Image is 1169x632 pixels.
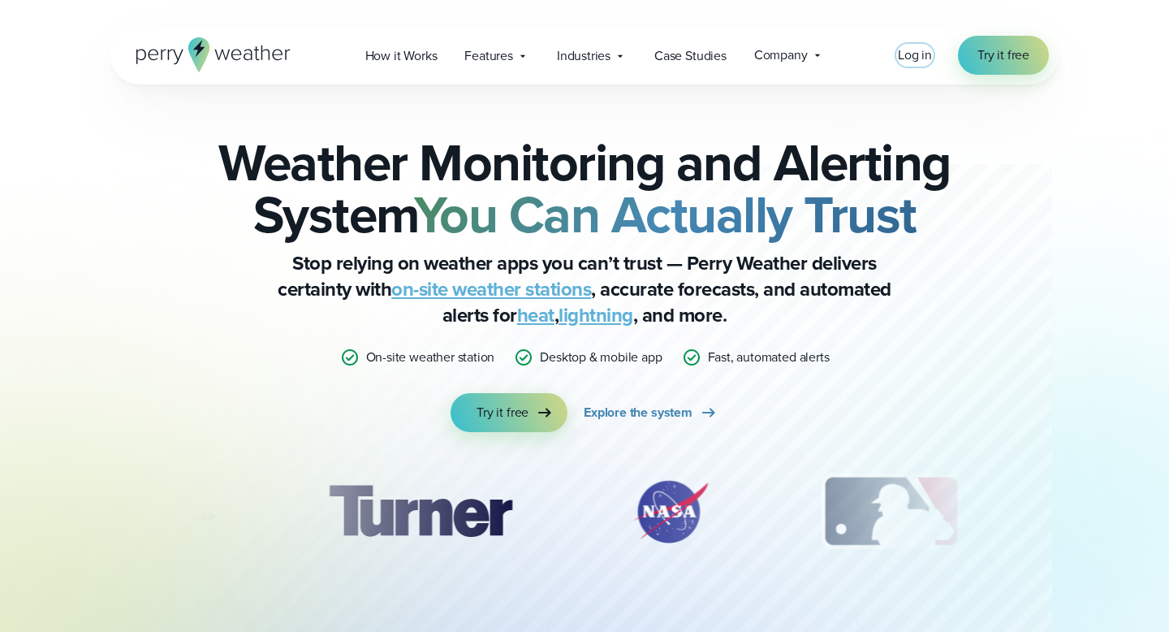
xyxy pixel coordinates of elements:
span: Try it free [977,45,1029,65]
p: Fast, automated alerts [708,348,830,367]
img: NASA.svg [614,471,727,552]
a: How it Works [352,39,451,72]
div: 12 of 12 [117,471,227,552]
p: On-site weather station [366,348,495,367]
div: 1 of 12 [305,471,536,552]
span: Case Studies [654,46,727,66]
span: Company [754,45,808,65]
a: Explore the system [584,393,718,432]
strong: You Can Actually Trust [414,176,917,253]
span: Industries [557,46,610,66]
img: Amazon-Air-logo.svg [117,471,227,552]
h2: Weather Monitoring and Alerting System [192,136,977,240]
img: MLB.svg [805,471,977,552]
span: Features [464,46,513,66]
div: slideshow [192,471,977,561]
div: 3 of 12 [805,471,977,552]
span: Log in [898,45,932,64]
a: lightning [559,301,633,330]
div: 2 of 12 [614,471,727,552]
a: Log in [898,45,932,65]
span: Explore the system [584,403,692,422]
a: heat [517,301,554,330]
span: Try it free [477,403,528,422]
a: Try it free [451,393,567,432]
a: on-site weather stations [391,275,591,304]
span: How it Works [365,46,438,66]
a: Case Studies [641,39,740,72]
img: Turner-Construction_1.svg [305,471,536,552]
a: Try it free [958,36,1049,75]
p: Stop relying on weather apps you can’t trust — Perry Weather delivers certainty with , accurate f... [260,250,909,328]
p: Desktop & mobile app [540,348,662,367]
